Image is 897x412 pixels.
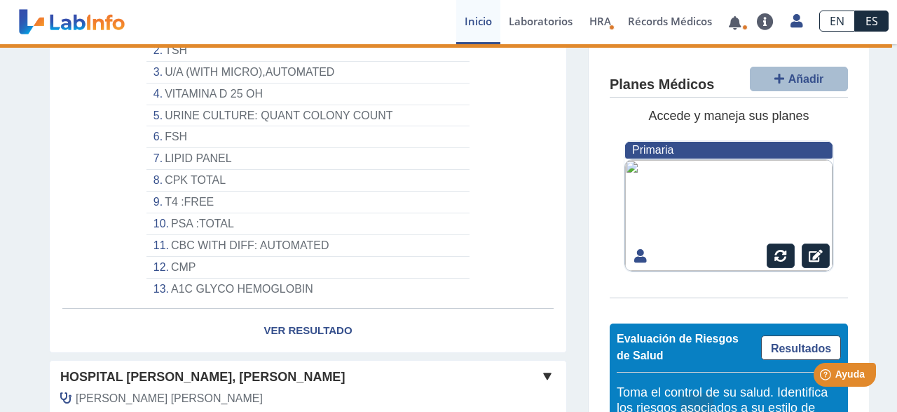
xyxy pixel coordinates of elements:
[146,257,470,279] li: CMP
[648,109,809,123] span: Accede y maneja sus planes
[146,126,470,148] li: FSH
[146,148,470,170] li: LIPID PANEL
[632,144,673,156] span: Primaria
[146,40,470,62] li: TSH
[146,235,470,257] li: CBC WITH DIFF: AUTOMATED
[146,170,470,192] li: CPK TOTAL
[50,309,566,353] a: Ver Resultado
[146,105,470,127] li: URINE CULTURE: QUANT COLONY COUNT
[610,77,714,93] h4: Planes Médicos
[146,192,470,213] li: T4 :FREE
[772,357,882,397] iframe: Help widget launcher
[76,390,263,407] span: Corica Guinle, Alberto
[146,84,470,105] li: VITAMINA D 25 OH
[750,67,848,91] button: Añadir
[589,14,611,28] span: HRA
[146,279,470,300] li: A1C GLYCO HEMOGLOBIN
[761,335,841,360] a: Resultados
[788,73,824,85] span: Añadir
[819,11,855,32] a: EN
[146,62,470,84] li: U/A (WITH MICRO),AUTOMATED
[146,213,470,235] li: PSA :TOTAL
[60,368,345,387] span: Hospital [PERSON_NAME], [PERSON_NAME]
[617,333,739,361] span: Evaluación de Riesgos de Salud
[855,11,889,32] a: ES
